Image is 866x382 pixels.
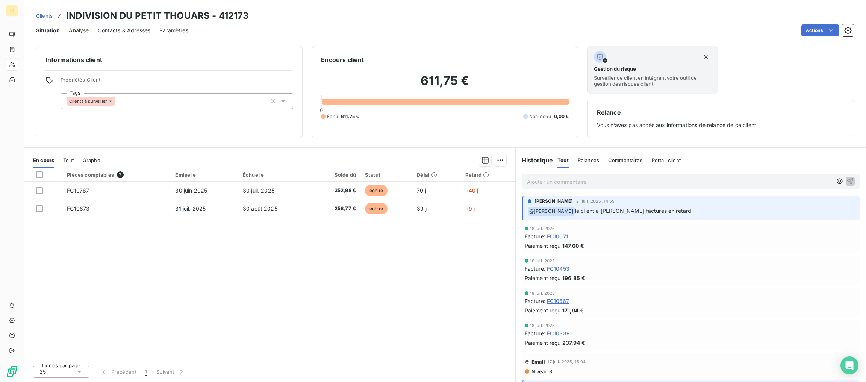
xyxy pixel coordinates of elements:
span: En cours [33,157,54,163]
div: Émise le [175,172,234,178]
span: 25 [39,368,46,376]
span: 39 j [417,205,427,212]
span: Niveau 3 [531,368,552,374]
span: FC10339 [547,329,570,337]
div: Retard [465,172,511,178]
div: Vous n’avez pas accès aux informations de relance de ce client. [597,108,845,129]
span: 70 j [417,187,426,194]
span: 30 juin 2025 [175,187,207,194]
div: Solde dû [315,172,356,178]
span: Paiement reçu [525,242,561,250]
span: Surveiller ce client en intégrant votre outil de gestion des risques client. [594,75,712,87]
span: Paiement reçu [525,274,561,282]
span: 18 juil. 2025 [530,291,555,296]
span: Propriétés Client [61,77,293,87]
span: @ [PERSON_NAME] [528,207,575,216]
span: 171,94 € [562,306,584,314]
img: Logo LeanPay [6,365,18,377]
span: 352,98 € [315,187,356,194]
span: Situation [36,27,60,34]
span: Email [531,359,545,365]
div: Pièces comptables [67,171,166,178]
span: Non-échu [529,113,551,120]
span: Paiement reçu [525,339,561,347]
span: 1 [145,368,147,376]
h6: Informations client [45,55,293,64]
span: 258,77 € [315,205,356,212]
span: Clients à surveiller [69,99,107,103]
div: LI [6,5,18,17]
span: FC10567 [547,297,569,305]
span: Graphe [83,157,100,163]
div: Open Intercom Messenger [840,356,858,374]
span: le client a [PERSON_NAME] factures en retard [575,208,692,214]
span: Contacts & Adresses [98,27,150,34]
span: échue [365,185,388,196]
span: 2 [117,171,124,178]
span: Tout [557,157,569,163]
button: Précédent [95,364,141,380]
h2: 611,75 € [321,73,569,96]
span: Facture : [525,329,545,337]
span: +40 j [465,187,478,194]
h6: Historique [516,156,553,165]
span: FC10453 [547,265,569,273]
a: Clients [36,12,53,20]
span: Clients [36,13,53,19]
span: FC10671 [547,232,568,240]
button: Gestion du risqueSurveiller ce client en intégrant votre outil de gestion des risques client. [587,46,719,94]
span: 18 juil. 2025 [530,323,555,328]
span: 30 août 2025 [243,205,277,212]
span: Paiement reçu [525,306,561,314]
span: 196,85 € [562,274,585,282]
span: Gestion du risque [594,66,636,72]
span: Relances [578,157,599,163]
span: FC10767 [67,187,89,194]
span: FC10873 [67,205,89,212]
span: Facture : [525,297,545,305]
span: Analyse [69,27,89,34]
span: 21 juil. 2025, 14:55 [576,199,615,203]
span: 0 [320,107,323,113]
div: Échue le [243,172,306,178]
button: 1 [141,364,152,380]
span: Tout [63,157,74,163]
span: 0,00 € [554,113,569,120]
h3: INDIVISION DU PETIT THOUARS - 412173 [66,9,249,23]
span: [PERSON_NAME] [534,198,573,205]
span: échue [365,203,388,214]
h6: Relance [597,108,845,117]
span: Paramètres [159,27,188,34]
span: Facture : [525,232,545,240]
div: Statut [365,172,408,178]
span: Facture : [525,265,545,273]
span: 237,94 € [562,339,585,347]
span: 147,60 € [562,242,584,250]
span: 31 juil. 2025 [175,205,206,212]
button: Actions [801,24,839,36]
span: 30 juil. 2025 [243,187,274,194]
span: +9 j [465,205,475,212]
span: Échu [327,113,338,120]
button: Suivant [152,364,190,380]
span: 18 juil. 2025 [530,226,555,231]
h6: Encours client [321,55,364,64]
div: Délai [417,172,456,178]
span: 17 juil. 2025, 15:04 [547,359,586,364]
span: Portail client [652,157,681,163]
span: 18 juil. 2025 [530,259,555,263]
span: 611,75 € [341,113,359,120]
input: Ajouter une valeur [115,98,121,105]
span: Commentaires [608,157,643,163]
